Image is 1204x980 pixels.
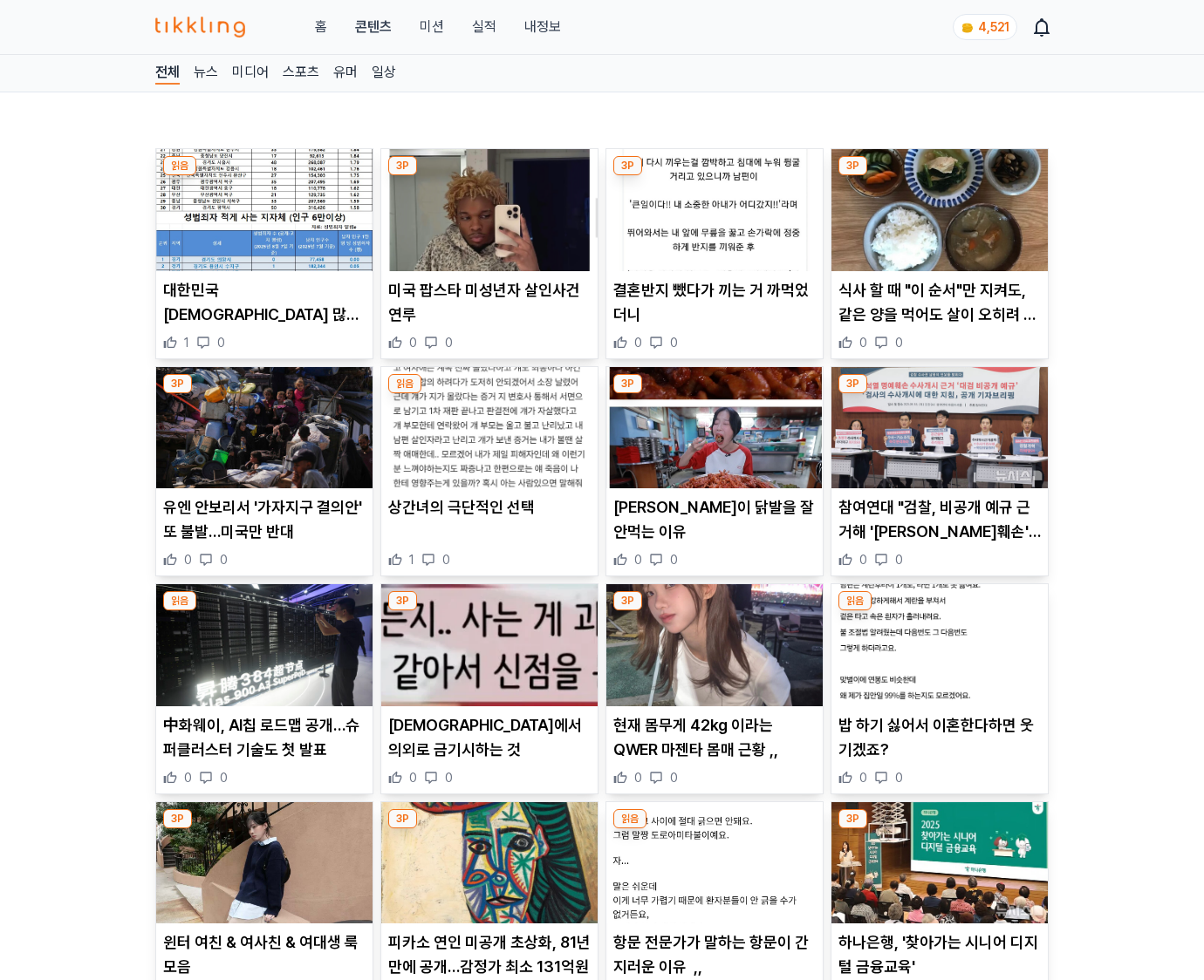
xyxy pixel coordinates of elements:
span: 0 [442,551,450,568]
p: 밥 하기 싫어서 이혼한다하면 웃기겠죠? [838,713,1041,762]
p: 피카소 연인 미공개 초상화, 81년 만에 공개…감정가 최소 131억원 [388,930,591,979]
div: 읽음 中화웨이, AI칩 로드맵 공개…슈퍼클러스터 기술도 첫 발표 中화웨이, AI칩 로드맵 공개…슈퍼클러스터 기술도 첫 발표 0 0 [155,583,373,794]
a: coin 4,521 [953,14,1014,40]
a: 스포츠 [283,62,319,85]
div: 3P 결혼반지 뺐다가 끼는 거 까먹었더니 결혼반지 뺐다가 끼는 거 까먹었더니 0 0 [605,148,824,359]
div: 3P [838,809,867,828]
span: 0 [634,551,642,568]
div: 3P 유엔 안보리서 '가자지구 결의안' 또 불발…미국만 반대 유엔 안보리서 '가자지구 결의안' 또 불발…미국만 반대 0 0 [155,366,373,577]
div: 읽음 대한민국 성범죄자 많이 사는 동네 ,, 대한민국 [DEMOGRAPHIC_DATA] 많이 사는 동네 ,, 1 0 [155,148,373,359]
img: 中화웨이, AI칩 로드맵 공개…슈퍼클러스터 기술도 첫 발표 [156,584,373,706]
p: 식사 할 때 "이 순서"만 지켜도, 같은 양을 먹어도 살이 오히려 빠집니다. [838,278,1041,327]
p: 항문 전문가가 말하는 항문이 간지러운 이유 ,, [613,930,816,979]
div: 3P [613,374,642,393]
img: 대한민국 성범죄자 많이 사는 동네 ,, [156,149,373,271]
span: 0 [184,769,192,786]
div: 3P 쯔양이 닭발을 잘 안먹는 이유 [PERSON_NAME]이 닭발을 잘 안먹는 이유 0 0 [605,366,824,577]
p: 결혼반지 뺐다가 끼는 거 까먹었더니 [613,278,816,327]
a: 전체 [155,62,180,85]
span: 0 [670,769,678,786]
div: 3P [163,374,192,393]
span: 0 [895,551,903,568]
img: 유엔 안보리서 '가자지구 결의안' 또 불발…미국만 반대 [156,367,373,489]
div: 읽음 상간녀의 극단적인 선택 상간녀의 극단적인 선택 1 0 [380,366,599,577]
div: 3P [613,156,642,175]
div: 3P [388,591,417,610]
span: 0 [220,769,228,786]
img: 티끌링 [155,17,245,37]
img: 결혼반지 뺐다가 끼는 거 까먹었더니 [606,149,823,271]
img: 윈터 여친 & 여사친 & 여대생 룩 모음 [156,802,373,924]
a: 홈 [315,17,327,37]
img: 불교에서 의외로 금기시하는 것 [381,584,598,706]
span: 1 [184,334,189,351]
img: 미국 팝스타 미성년자 살인사건 연루 [381,149,598,271]
img: 현재 몸무게 42kg 이라는 QWER 마젠타 몸매 근황 ,, [606,584,823,706]
div: 읽음 [388,374,421,393]
span: 0 [634,769,642,786]
div: 3P 식사 할 때 "이 순서"만 지켜도, 같은 양을 먹어도 살이 오히려 빠집니다. 식사 할 때 "이 순서"만 지켜도, 같은 양을 먹어도 살이 오히려 빠집니다. 0 0 [831,148,1049,359]
div: 3P 미국 팝스타 미성년자 살인사건 연루 미국 팝스타 미성년자 살인사건 연루 0 0 [380,148,599,359]
p: 윈터 여친 & 여사친 & 여대생 룩 모음 [163,930,366,979]
span: 4,521 [978,20,1009,34]
img: 쯔양이 닭발을 잘 안먹는 이유 [606,367,823,489]
div: 3P [163,809,192,828]
span: 0 [895,334,903,351]
p: 하나은행, '찾아가는 시니어 디지털 금융교육' [838,930,1041,979]
span: 0 [670,334,678,351]
span: 0 [859,551,867,568]
p: 中화웨이, AI칩 로드맵 공개…슈퍼클러스터 기술도 첫 발표 [163,713,366,762]
p: [PERSON_NAME]이 닭발을 잘 안먹는 이유 [613,495,816,544]
a: 내정보 [524,17,561,37]
div: 3P 참여연대 "검찰, 비공개 예규 근거해 '尹 명예훼손' 언론사 수사" 참여연대 "검찰, 비공개 예규 근거해 '[PERSON_NAME]훼손' 언론사 수사" 0 0 [831,366,1049,577]
div: 읽음 [163,591,196,610]
a: 미디어 [232,62,269,85]
img: 하나은행, '찾아가는 시니어 디지털 금융교육' [831,802,1048,924]
img: 식사 할 때 "이 순서"만 지켜도, 같은 양을 먹어도 살이 오히려 빠집니다. [831,149,1048,271]
a: 일상 [372,62,396,85]
span: 0 [859,334,867,351]
span: 0 [217,334,225,351]
img: 항문 전문가가 말하는 항문이 간지러운 이유 ,, [606,802,823,924]
p: 미국 팝스타 미성년자 살인사건 연루 [388,278,591,327]
div: 읽음 밥 하기 싫어서 이혼한다하면 웃기겠죠? 밥 하기 싫어서 이혼한다하면 웃기겠죠? 0 0 [831,583,1049,794]
div: 읽음 [613,809,646,828]
span: 0 [895,769,903,786]
a: 유머 [333,62,358,85]
p: 대한민국 [DEMOGRAPHIC_DATA] 많이 사는 동네 ,, [163,278,366,327]
div: 읽음 [163,156,196,175]
img: 피카소 연인 미공개 초상화, 81년 만에 공개…감정가 최소 131억원 [381,802,598,924]
span: 0 [859,769,867,786]
span: 1 [409,551,414,568]
span: 0 [220,551,228,568]
button: 미션 [420,17,444,37]
p: [DEMOGRAPHIC_DATA]에서 의외로 금기시하는 것 [388,713,591,762]
span: 0 [445,769,453,786]
img: 참여연대 "검찰, 비공개 예규 근거해 '尹 명예훼손' 언론사 수사" [831,367,1048,489]
div: 3P 현재 몸무게 42kg 이라는 QWER 마젠타 몸매 근황 ,, 현재 몸무게 42kg 이라는 QWER 마젠타 몸매 근황 ,, 0 0 [605,583,824,794]
div: 읽음 [838,591,872,610]
p: 현재 몸무게 42kg 이라는 QWER 마젠타 몸매 근황 ,, [613,713,816,762]
span: 0 [634,334,642,351]
div: 3P 불교에서 의외로 금기시하는 것 [DEMOGRAPHIC_DATA]에서 의외로 금기시하는 것 0 0 [380,583,599,794]
span: 0 [409,334,417,351]
div: 3P [388,156,417,175]
img: 밥 하기 싫어서 이혼한다하면 웃기겠죠? [831,584,1048,706]
span: 0 [409,769,417,786]
span: 0 [670,551,678,568]
p: 참여연대 "검찰, 비공개 예규 근거해 '[PERSON_NAME]훼손' 언론사 수사" [838,495,1041,544]
p: 유엔 안보리서 '가자지구 결의안' 또 불발…미국만 반대 [163,495,366,544]
a: 콘텐츠 [355,17,392,37]
p: 상간녀의 극단적인 선택 [388,495,591,520]
div: 3P [613,591,642,610]
div: 3P [838,374,867,393]
span: 0 [184,551,192,568]
img: 상간녀의 극단적인 선택 [381,367,598,489]
img: coin [961,21,975,35]
span: 0 [445,334,453,351]
a: 뉴스 [194,62,218,85]
div: 3P [838,156,867,175]
div: 3P [388,809,417,828]
a: 실적 [472,17,496,37]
